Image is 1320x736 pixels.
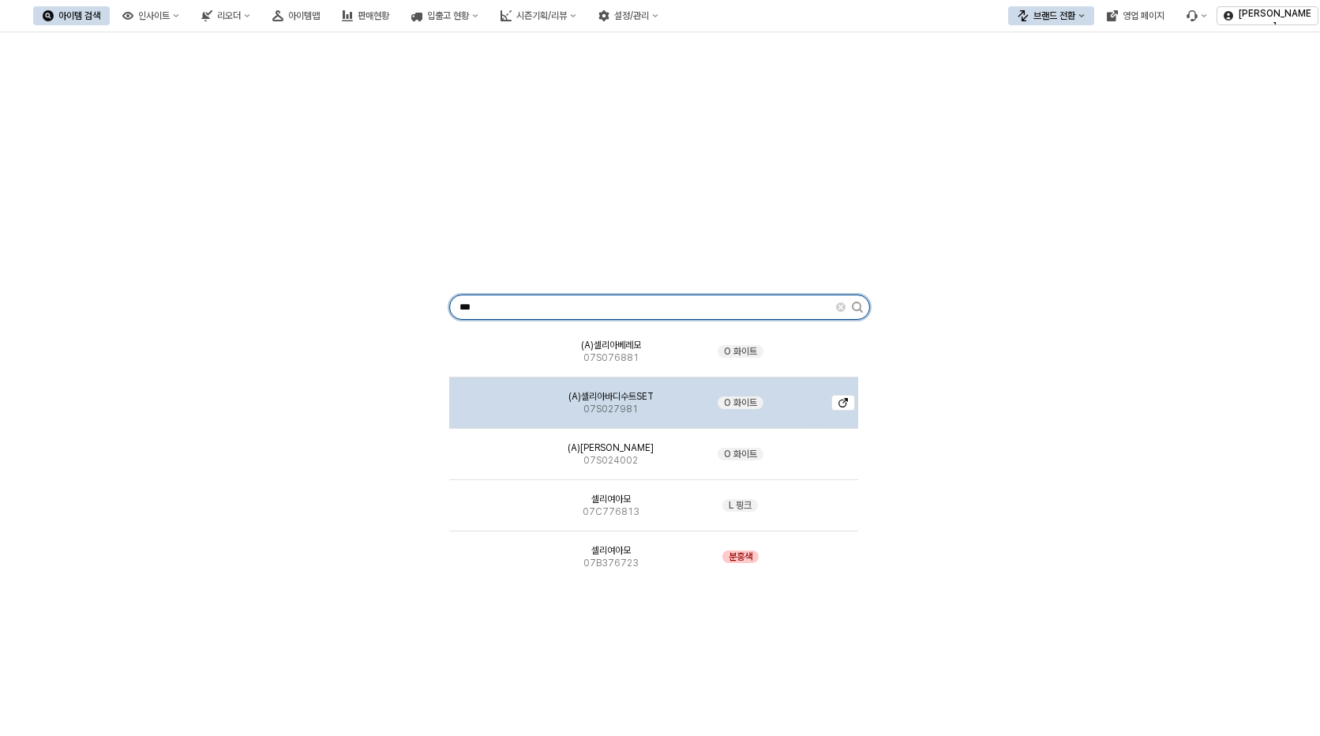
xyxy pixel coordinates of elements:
button: 판매현황 [332,6,399,25]
span: 분홍색 [729,550,752,563]
span: 07B376723 [583,557,639,569]
div: 아이템 검색 [58,10,100,21]
span: O 화이트 [724,345,757,358]
button: 시즌기획/리뷰 [491,6,586,25]
span: O 화이트 [724,396,757,409]
button: 브랜드 전환 [1008,6,1094,25]
span: 07S027981 [583,403,638,415]
span: 07S076881 [583,351,639,364]
div: 영업 페이지 [1123,10,1164,21]
button: 리오더 [192,6,260,25]
button: 아이템 상세 [831,395,855,411]
div: 인사이트 [138,10,170,21]
span: 셀리여아모 [591,544,631,557]
button: [PERSON_NAME] [1217,6,1318,25]
button: 설정/관리 [589,6,668,25]
span: (A)셀리아베레모 [581,339,641,351]
div: 아이템맵 [288,10,320,21]
button: 아이템맵 [263,6,329,25]
span: L 핑크 [729,499,752,512]
button: 인사이트 [113,6,189,25]
div: 브랜드 전환 [1033,10,1075,21]
span: 07C776813 [583,505,639,518]
div: 설정/관리 [614,10,649,21]
div: 입출고 현황 [427,10,469,21]
span: O 화이트 [724,448,757,460]
button: 영업 페이지 [1097,6,1174,25]
button: 입출고 현황 [402,6,488,25]
div: 시즌기획/리뷰 [516,10,567,21]
button: 아이템 검색 [33,6,110,25]
button: 맑다 [836,302,846,312]
span: 셀리여아모 [591,493,631,505]
span: 07S024002 [583,454,638,467]
div: 메뉴 항목 6 [1177,6,1217,25]
p: [PERSON_NAME] [1238,7,1311,32]
span: (A)[PERSON_NAME] [568,441,654,454]
div: 리오더 [217,10,241,21]
span: (A)셀리아바디수트SET [568,390,654,403]
div: 판매현황 [358,10,389,21]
